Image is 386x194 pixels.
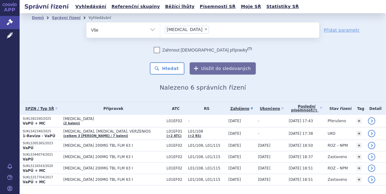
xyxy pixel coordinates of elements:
span: L01EF02 [167,177,185,182]
a: + [356,143,362,148]
a: Referenční skupiny [110,2,162,11]
a: Statistiky SŘ [264,2,301,11]
span: [MEDICAL_DATA] [167,27,202,32]
strong: 1-Revize - VaPÚ [23,134,55,138]
a: + [356,118,362,124]
button: Hledat [150,62,184,75]
span: Nalezeno 6 správních řízení [160,84,246,91]
a: Domů [32,16,44,20]
p: SUKLS344074/2021 [23,153,60,157]
span: L01/108 [188,129,225,134]
span: [DATE] 17:38 [289,131,313,136]
span: Přerušeno [327,119,346,123]
span: Zastaveno [327,177,347,182]
th: Přípravek [60,102,164,115]
a: Poslednípísemnost(?) [289,102,325,115]
span: L01/108, L01/115 [188,166,225,170]
th: Detail [365,102,386,115]
a: Moje SŘ [239,2,263,11]
li: Vyhledávání [89,13,119,22]
a: (celkem 3 [PERSON_NAME] / 7 balení) [63,134,128,138]
span: × [204,27,208,31]
span: [DATE] [229,143,241,148]
button: Uložit do sledovaných [190,62,256,75]
span: ROZ – NPM [327,166,348,170]
span: - [258,119,259,123]
a: detail [368,176,375,183]
span: - [258,131,259,136]
span: [DATE] [229,177,241,182]
strong: VaPÚ [23,146,33,150]
a: + [356,165,362,171]
span: [DATE] [229,131,241,136]
a: detail [368,117,375,125]
a: Písemnosti SŘ [198,2,237,11]
span: [DATE] 18:51 [289,177,313,182]
abbr: (?) [248,47,252,51]
p: SUKLS82260/2025 [23,117,60,121]
span: L01EF02 [167,155,185,159]
a: (+2 RS) [188,134,201,138]
label: Zahrnout [DEMOGRAPHIC_DATA] přípravky [154,47,252,53]
a: Ukončeno [258,104,286,113]
span: ROZ – NPM [327,143,348,148]
th: RS [185,102,225,115]
span: L01/108, L01/115 [188,177,225,182]
a: (2 balení) [63,122,80,125]
span: - [188,119,225,123]
a: SPZN / Typ SŘ [23,104,60,113]
a: Běžící lhůty [163,2,196,11]
span: [MEDICAL_DATA] 200MG TBL FLM 63 I [63,143,155,148]
strong: VaPÚ + MC [23,121,45,126]
span: [DATE] [229,166,241,170]
span: [DATE] [229,119,241,123]
a: detail [368,130,375,137]
strong: VaPÚ + MC [23,169,45,173]
strong: VaPÚ [23,157,33,161]
abbr: (?) [313,109,317,112]
span: UKO [327,131,335,136]
span: [MEDICAL_DATA] [63,117,155,121]
a: (+2 ATC) [167,134,182,138]
span: [DATE] 18:50 [289,143,313,148]
span: Zastaveno [327,155,347,159]
a: + [356,177,362,182]
a: Vyhledávání [74,2,108,11]
p: SUKLS116543/2020 [23,164,60,168]
span: L01/108, L01/115 [188,155,225,159]
th: Tag [353,102,365,115]
a: detail [368,165,375,172]
p: SUKLS305365/2023 [23,141,60,145]
input: [MEDICAL_DATA] [211,25,214,33]
span: [MEDICAL_DATA] 200MG TBL FLM 63 I [63,177,155,182]
p: SUKLS42340/2025 [23,129,60,134]
span: [DATE] 17:43 [289,119,313,123]
span: L01EF02 [167,166,185,170]
span: [DATE] 18:51 [289,166,313,170]
span: [DATE] [258,155,271,159]
span: [MEDICAL_DATA], [MEDICAL_DATA], VERZENIOS [63,129,155,134]
p: SUKLS317704/2017 [23,175,60,180]
a: + [356,154,362,160]
a: Zahájeno [229,104,255,113]
span: L01EF02 [167,143,185,148]
a: detail [368,142,375,149]
span: [DATE] [258,143,271,148]
span: [DATE] [229,155,241,159]
h2: Správní řízení [20,2,74,11]
span: [DATE] 18:37 [289,155,313,159]
span: [DATE] [258,177,271,182]
span: L01EF01 [167,129,185,134]
a: Přidat parametr [324,27,360,33]
th: Stav řízení [324,102,353,115]
a: Správní řízení [52,16,81,20]
span: [MEDICAL_DATA] 200MG TBL FLM 63 I [63,166,155,170]
span: L01/108, L01/115 [188,143,225,148]
span: L01EF02 [167,119,185,123]
span: [DATE] [258,166,271,170]
th: ATC [164,102,185,115]
a: detail [368,153,375,161]
span: [MEDICAL_DATA] 200MG TBL FLM 63 I [63,155,155,159]
a: + [356,131,362,136]
strong: VaPÚ + MC [23,180,45,184]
